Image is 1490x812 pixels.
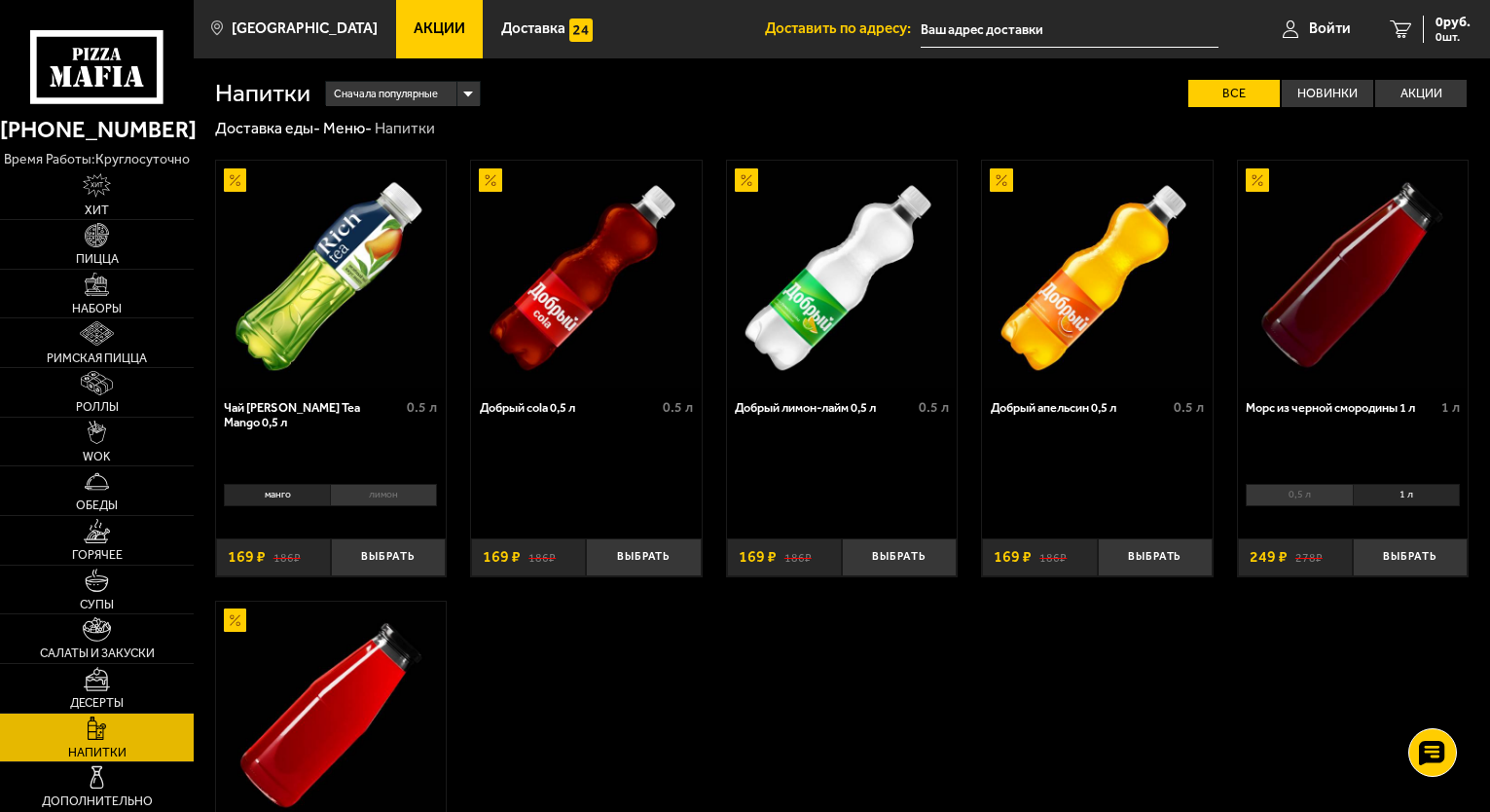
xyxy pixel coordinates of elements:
label: Акции [1375,80,1467,108]
div: 0 [1238,478,1469,527]
div: Добрый апельсин 0,5 л [991,400,1169,415]
button: Выбрать [1098,538,1213,576]
h1: Напитки [215,81,310,106]
a: АкционныйДобрый cola 0,5 л [471,161,702,388]
label: Новинки [1282,80,1373,108]
span: Пицца [76,253,119,266]
span: Акции [414,21,465,36]
button: Выбрать [842,538,957,576]
img: Акционный [735,168,758,192]
span: 169 ₽ [994,549,1032,565]
img: Акционный [224,168,247,192]
a: АкционныйЧай Rich Green Tea Mango 0,5 л [216,161,447,388]
img: 15daf4d41897b9f0e9f617042186c801.svg [569,18,593,42]
span: 1 л [1441,399,1460,416]
img: Акционный [479,168,502,192]
div: Добрый лимон-лайм 0,5 л [735,400,913,415]
span: 169 ₽ [228,549,266,565]
span: 0.5 л [919,399,949,416]
s: 186 ₽ [1039,549,1067,565]
s: 186 ₽ [784,549,812,565]
a: АкционныйДобрый лимон-лайм 0,5 л [727,161,958,388]
span: Дополнительно [42,795,153,808]
img: Морс из черной смородины 1 л [1239,161,1467,388]
span: 0.5 л [663,399,693,416]
img: Акционный [990,168,1013,192]
span: Горячее [72,549,123,562]
img: Добрый cola 0,5 л [473,161,701,388]
img: Добрый лимон-лайм 0,5 л [728,161,956,388]
span: Хит [85,204,109,217]
div: 0 [216,478,447,527]
span: Десерты [70,697,124,710]
s: 278 ₽ [1295,549,1323,565]
span: 169 ₽ [483,549,521,565]
span: Сначала популярные [334,80,438,109]
span: 0 шт. [1435,31,1471,43]
a: АкционныйДобрый апельсин 0,5 л [982,161,1213,388]
a: АкционныйМорс из черной смородины 1 л [1238,161,1469,388]
input: Ваш адрес доставки [921,12,1218,48]
label: Все [1188,80,1280,108]
div: Напитки [375,119,435,139]
span: Наборы [72,303,122,315]
div: Морс из черной смородины 1 л [1246,400,1435,415]
button: Выбрать [1353,538,1468,576]
div: Добрый cola 0,5 л [480,400,658,415]
span: Римская пицца [47,352,147,365]
span: 249 ₽ [1250,549,1288,565]
span: Войти [1309,21,1351,36]
span: Обеды [76,499,118,512]
span: Роллы [76,401,119,414]
img: Акционный [1246,168,1269,192]
span: WOK [83,451,111,463]
li: манго [224,484,330,506]
span: 0.5 л [407,399,437,416]
span: 169 ₽ [739,549,777,565]
span: Доставка [501,21,565,36]
li: 1 л [1353,484,1460,506]
button: Выбрать [331,538,446,576]
img: Чай Rich Green Tea Mango 0,5 л [217,161,445,388]
span: Доставить по адресу: [765,21,921,36]
img: Акционный [224,609,247,632]
img: Добрый апельсин 0,5 л [984,161,1212,388]
span: 0.5 л [1174,399,1204,416]
span: 0 руб. [1435,16,1471,29]
li: лимон [330,484,437,506]
span: Напитки [68,747,127,759]
span: Супы [80,599,114,611]
s: 186 ₽ [528,549,556,565]
span: [GEOGRAPHIC_DATA] [232,21,378,36]
button: Выбрать [586,538,701,576]
s: 186 ₽ [273,549,301,565]
div: Чай [PERSON_NAME] Tea Mango 0,5 л [224,400,402,430]
li: 0,5 л [1246,484,1352,506]
a: Доставка еды- [215,119,320,137]
a: Меню- [323,119,372,137]
span: Салаты и закуски [40,647,155,660]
